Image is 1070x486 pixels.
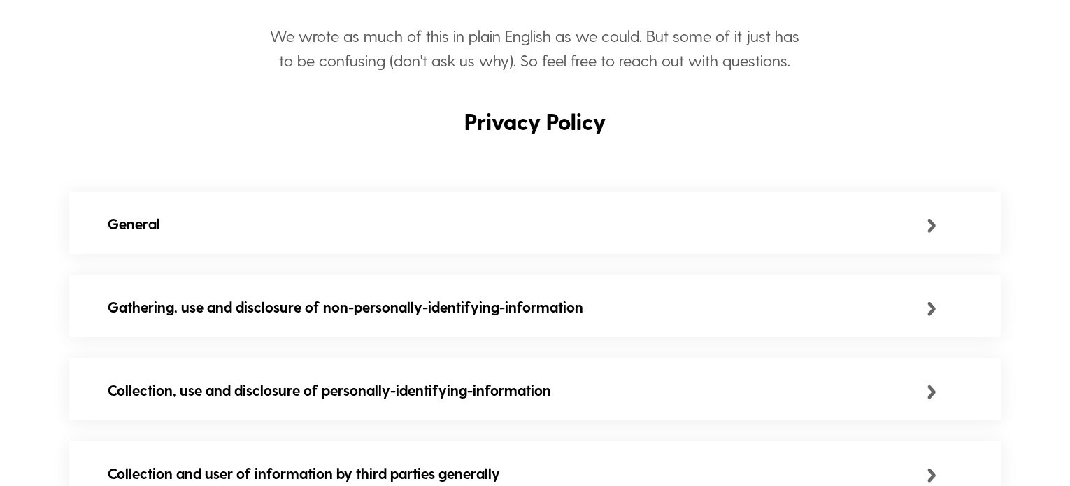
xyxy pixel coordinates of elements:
img: small_arrow.svg [927,219,936,233]
img: small_arrow.svg [927,385,936,399]
div: Collection and user of information by third parties generally [108,462,927,485]
div: Collection, use and disclosure of personally-identifying-information [108,379,927,401]
div: General [108,213,927,235]
img: small_arrow.svg [927,469,936,483]
div: Gathering, use and disclosure of non-personally-identifying-information [108,296,927,318]
img: small_arrow.svg [927,302,936,316]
